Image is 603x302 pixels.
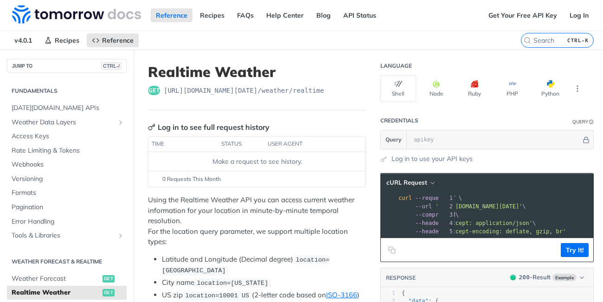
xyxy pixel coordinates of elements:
span: \ [398,203,526,210]
span: --url [415,203,432,210]
span: \ [398,212,459,218]
span: get [148,86,160,95]
button: More Languages [571,82,584,96]
p: Using the Realtime Weather API you can access current weather information for your location in mi... [148,195,366,247]
th: status [218,137,264,152]
button: Try It! [561,243,589,257]
a: Versioning [7,172,127,186]
span: Weather Data Layers [12,118,115,127]
span: v4.0.1 [9,33,37,47]
span: GET \ [398,195,462,201]
span: Weather Forecast [12,274,100,283]
a: API Status [338,8,381,22]
span: 'accept-encoding: deflate, gzip, br' [445,228,566,235]
h2: Fundamentals [7,87,127,95]
span: '[URL][DOMAIN_NAME][DATE]' [435,203,522,210]
a: Get Your Free API Key [483,8,562,22]
span: 0 Requests This Month [162,175,221,183]
div: 2 [438,202,454,211]
th: time [148,137,218,152]
span: cURL Request [386,179,427,186]
button: Node [418,75,454,102]
div: Language [380,62,412,70]
a: [DATE][DOMAIN_NAME] APIs [7,101,127,115]
a: Access Keys [7,129,127,143]
span: CTRL-/ [101,62,122,70]
span: --header [415,228,442,235]
li: City name [162,277,366,288]
div: - Result [519,273,551,282]
button: JUMP TOCTRL-/ [7,59,127,73]
span: Recipes [55,36,79,45]
div: Query [572,118,588,125]
span: Error Handling [12,217,124,226]
div: 1 [381,289,395,297]
span: { [402,290,405,296]
span: Formats [12,188,124,198]
a: ISO-3166 [326,290,357,299]
a: Reference [87,33,139,47]
button: Show subpages for Weather Data Layers [117,119,124,126]
span: get [103,289,115,296]
h1: Realtime Weather [148,64,366,80]
span: location=10001 US [185,292,249,299]
span: Access Keys [12,132,124,141]
a: Tools & LibrariesShow subpages for Tools & Libraries [7,229,127,243]
span: 200 [510,275,516,280]
span: Reference [102,36,134,45]
span: Pagination [12,203,124,212]
span: https://api.tomorrow.io/v4/weather/realtime [164,86,324,95]
a: Recipes [195,8,230,22]
span: Webhooks [12,160,124,169]
button: PHP [494,75,530,102]
a: Weather Forecastget [7,272,127,286]
button: Show subpages for Tools & Libraries [117,232,124,239]
div: Make a request to see history. [152,157,362,167]
a: Recipes [39,33,84,47]
span: location=[US_STATE] [197,280,268,287]
h2: Weather Forecast & realtime [7,257,127,266]
button: Shell [380,75,416,102]
div: 4 [438,219,454,227]
div: Log in to see full request history [148,122,269,133]
li: US zip (2-letter code based on ) [162,290,366,301]
span: Versioning [12,174,124,184]
span: get [103,275,115,283]
li: Latitude and Longitude (Decimal degree) [162,254,366,276]
div: 1 [438,194,454,202]
svg: Key [148,123,155,131]
div: 5 [438,227,454,236]
a: Pagination [7,200,127,214]
kbd: CTRL-K [565,36,591,45]
button: Ruby [456,75,492,102]
button: Query [381,130,407,149]
svg: Search [524,37,531,44]
button: RESPONSE [385,273,416,283]
span: Rate Limiting & Tokens [12,146,124,155]
a: Realtime Weatherget [7,286,127,300]
button: Python [532,75,568,102]
div: Credentials [380,117,418,124]
input: apikey [409,130,581,149]
th: user agent [264,137,347,152]
a: Blog [311,8,336,22]
svg: More ellipsis [573,84,582,93]
button: cURL Request [383,178,437,187]
span: --compressed [415,212,455,218]
button: Copy to clipboard [385,243,398,257]
a: Log in to use your API keys [391,154,473,164]
button: Hide [581,135,591,144]
span: curl [398,195,412,201]
a: Help Center [261,8,309,22]
img: Tomorrow.io Weather API Docs [12,5,141,24]
span: --header [415,220,442,226]
span: Example [552,274,577,281]
span: --request [415,195,445,201]
span: 200 [519,274,530,281]
a: Log In [565,8,594,22]
div: 3 [438,211,454,219]
a: Formats [7,186,127,200]
a: Weather Data LayersShow subpages for Weather Data Layers [7,116,127,129]
span: \ [398,220,536,226]
a: Reference [151,8,192,22]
